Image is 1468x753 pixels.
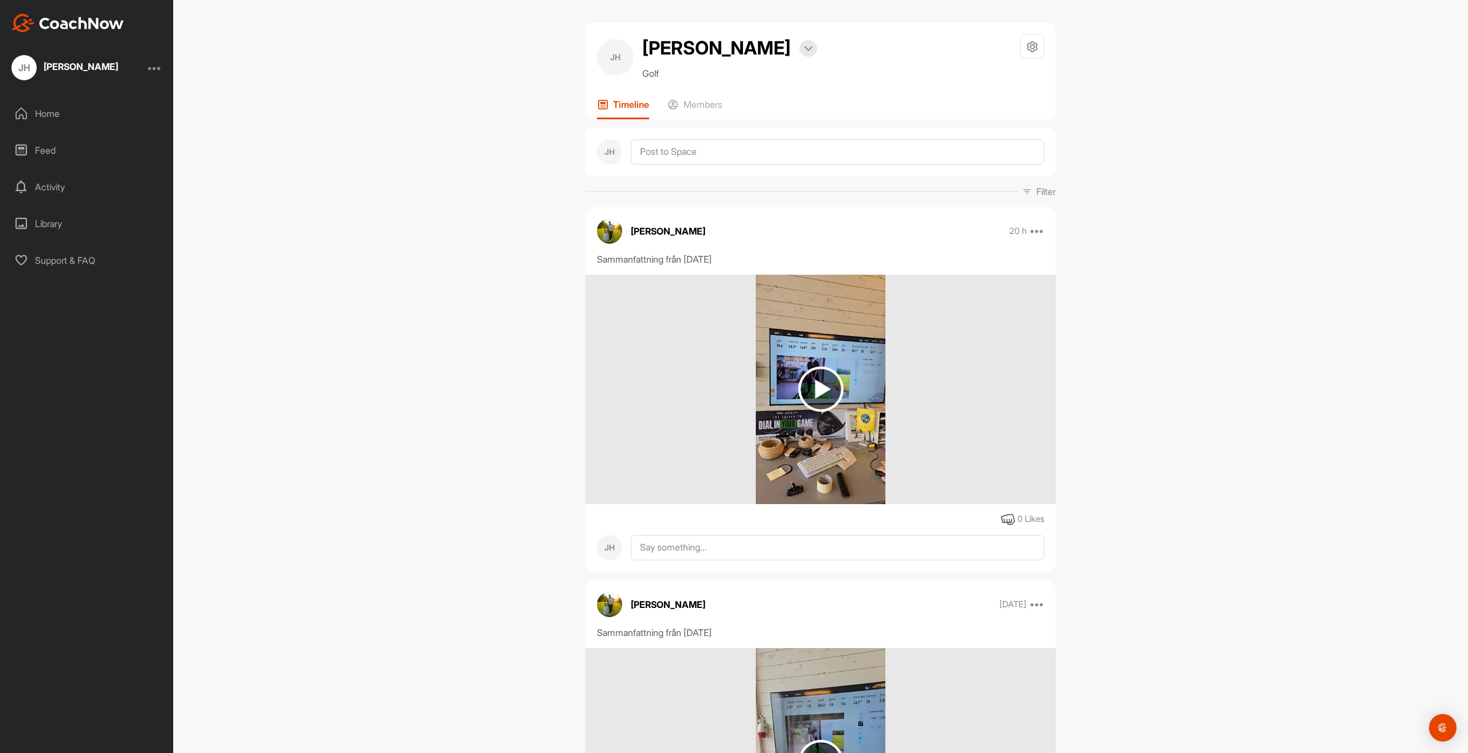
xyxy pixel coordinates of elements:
[642,34,791,62] h2: [PERSON_NAME]
[1036,185,1056,198] p: Filter
[597,626,1044,639] div: Sammanfattning från [DATE]
[11,14,124,32] img: CoachNow
[1429,714,1457,742] div: Open Intercom Messenger
[597,535,622,560] div: JH
[6,209,168,238] div: Library
[1009,225,1026,237] p: 20 h
[597,219,622,244] img: avatar
[597,139,622,165] div: JH
[6,173,168,201] div: Activity
[597,252,1044,266] div: Sammanfattning från [DATE]
[631,224,705,238] p: [PERSON_NAME]
[6,246,168,275] div: Support & FAQ
[642,67,817,80] p: Golf
[597,592,622,617] img: avatar
[1000,599,1026,610] p: [DATE]
[597,39,634,76] div: JH
[684,99,723,110] p: Members
[11,55,37,80] div: JH
[1017,513,1044,526] div: 0 Likes
[798,366,844,412] img: play
[613,99,649,110] p: Timeline
[6,136,168,165] div: Feed
[44,62,118,71] div: [PERSON_NAME]
[631,598,705,611] p: [PERSON_NAME]
[804,46,813,52] img: arrow-down
[756,275,885,504] img: media
[6,99,168,128] div: Home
